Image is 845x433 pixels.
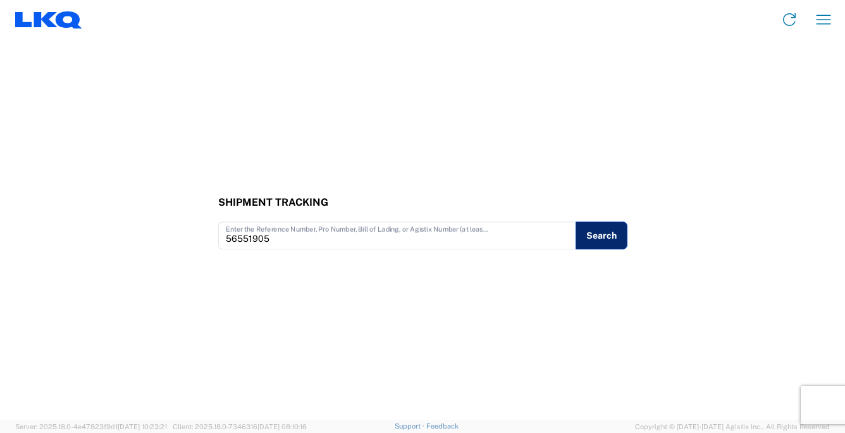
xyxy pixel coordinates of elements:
a: Feedback [426,422,459,430]
span: [DATE] 10:23:21 [118,423,167,430]
a: Support [395,422,426,430]
span: Client: 2025.18.0-7346316 [173,423,307,430]
span: Copyright © [DATE]-[DATE] Agistix Inc., All Rights Reserved [635,421,830,432]
span: Server: 2025.18.0-4e47823f9d1 [15,423,167,430]
button: Search [576,222,627,249]
h3: Shipment Tracking [218,196,627,208]
span: [DATE] 08:10:16 [257,423,307,430]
